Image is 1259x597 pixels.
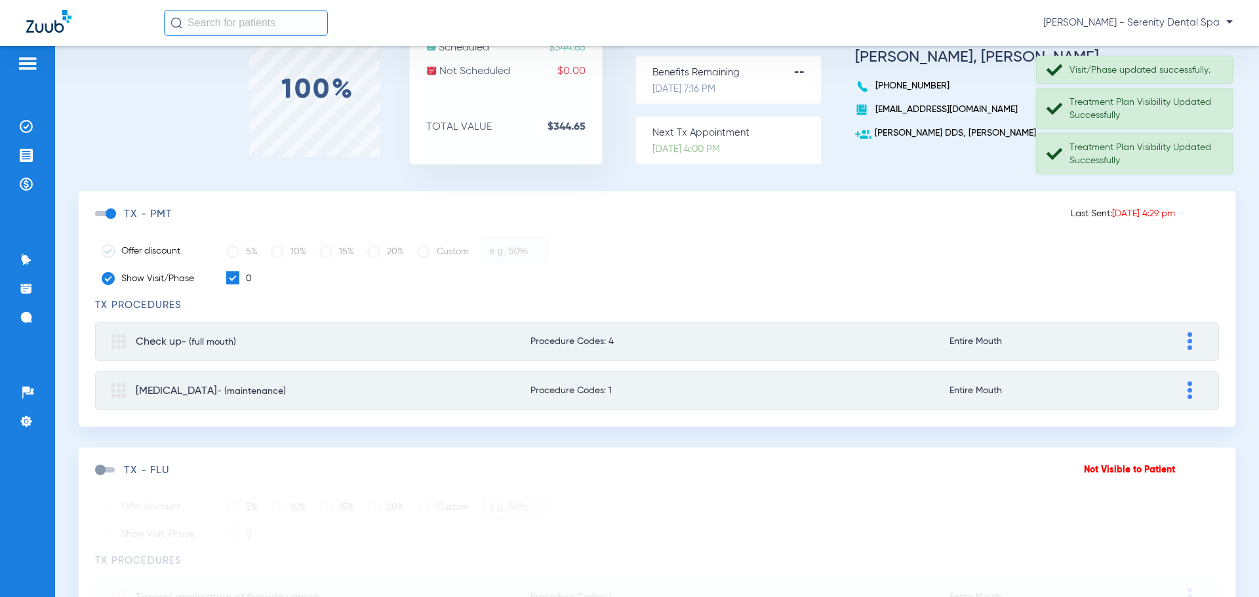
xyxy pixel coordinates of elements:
[1112,209,1175,218] span: [DATE] 4:29 pm
[855,103,1099,116] p: [EMAIL_ADDRESS][DOMAIN_NAME]
[271,494,306,520] label: 10%
[319,494,354,520] label: 15%
[426,65,437,76] img: not-scheduled.svg
[652,83,821,96] p: [DATE] 7:16 PM
[652,126,821,140] p: Next Tx Appointment
[102,528,207,541] label: Show Visit/Phase
[124,464,170,477] h3: TX - flu
[855,79,872,94] img: voice-call-b.svg
[226,239,258,265] label: 5%
[1069,96,1221,122] div: Treatment Plan Visibility Updated Successfully
[124,208,173,221] h3: TX - pmt
[95,299,1219,312] h3: TX Procedures
[1193,534,1259,597] iframe: Chat Widget
[530,337,856,346] span: Procedure Codes: 4
[111,334,126,349] img: group.svg
[95,554,1219,568] h3: TX Procedures
[1043,16,1233,29] span: [PERSON_NAME] - Serenity Dental Spa
[226,527,252,541] label: 0
[95,371,1219,410] mat-expansion-panel-header: [MEDICAL_DATA]- (maintenance)Procedure Codes: 1Entire Mouth
[652,66,821,79] p: Benefits Remaining
[319,239,354,265] label: 15%
[102,272,207,285] label: Show Visit/Phase
[1069,64,1221,77] div: Visit/Phase updated successfully.
[182,337,236,347] span: - (full mouth)
[136,386,286,396] span: [MEDICAL_DATA]
[226,494,258,520] label: 5%
[95,322,1219,361] mat-expansion-panel-header: Check up- (full mouth)Procedure Codes: 4Entire Mouth
[482,237,548,263] input: e.g. 50%
[426,41,437,52] img: scheduled.svg
[1188,381,1192,399] img: group-dot-blue.svg
[426,41,602,54] p: Scheduled
[855,126,871,143] img: add-user.svg
[855,103,868,116] img: book.svg
[164,10,328,36] input: Search for patients
[557,65,602,78] span: $0.00
[367,239,404,265] label: 20%
[17,56,38,71] img: hamburger-icon
[652,143,821,156] p: [DATE] 4:00 PM
[855,126,1099,140] p: [PERSON_NAME] DDS, [PERSON_NAME]
[102,500,207,513] label: Offer discount
[855,50,1099,64] h3: [PERSON_NAME], [PERSON_NAME]
[949,337,1089,346] span: Entire Mouth
[226,271,252,286] label: 0
[482,493,548,520] input: e.g. 50%
[367,494,404,520] label: 20%
[1069,141,1221,167] div: Treatment Plan Visibility Updated Successfully
[1188,332,1192,350] img: group-dot-blue.svg
[217,387,286,396] span: - (maintenance)
[530,386,856,395] span: Procedure Codes: 1
[417,239,469,265] label: Custom
[794,66,821,79] strong: --
[426,121,602,134] p: TOTAL VALUE
[548,121,602,134] strong: $344.65
[417,494,469,520] label: Custom
[1071,207,1175,220] p: Last Sent:
[1084,463,1175,476] p: Not Visible to Patient
[281,84,355,97] label: 100%
[271,239,306,265] label: 10%
[426,65,602,78] p: Not Scheduled
[949,386,1089,395] span: Entire Mouth
[111,383,126,398] img: group.svg
[549,41,602,54] span: $344.65
[855,79,1099,92] p: [PHONE_NUMBER]
[26,10,71,33] img: Zuub Logo
[136,337,236,347] span: Check up
[102,244,207,258] label: Offer discount
[170,17,182,29] img: Search Icon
